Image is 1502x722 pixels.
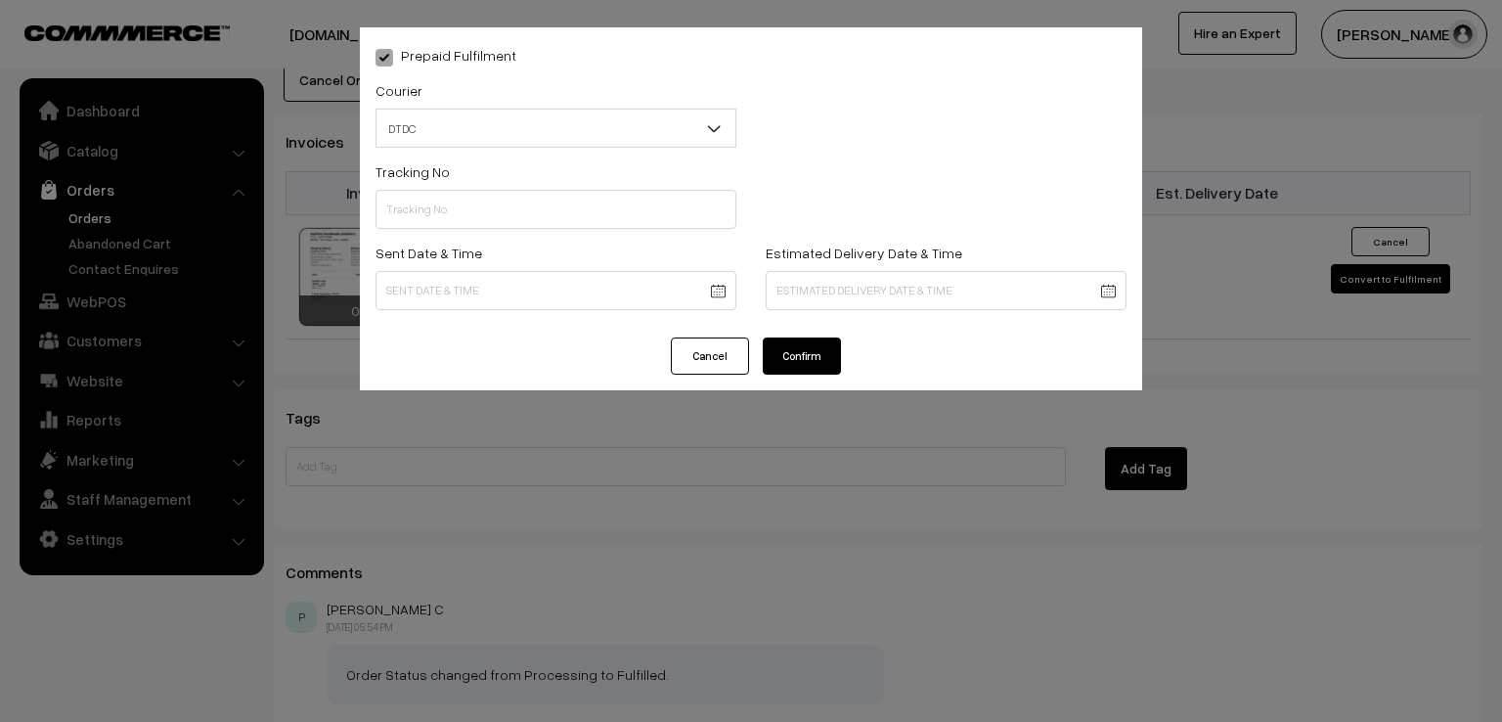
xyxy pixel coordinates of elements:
[763,338,841,375] button: Confirm
[375,109,736,148] span: DTDC
[766,271,1126,310] input: Estimated Delivery Date & Time
[375,243,482,263] label: Sent Date & Time
[375,80,422,101] label: Courier
[375,271,736,310] input: Sent Date & Time
[671,338,749,375] button: Cancel
[375,161,450,182] label: Tracking No
[375,45,516,66] label: Prepaid Fulfilment
[376,112,735,146] span: DTDC
[375,190,736,229] input: Tracking No
[766,243,962,263] label: Estimated Delivery Date & Time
